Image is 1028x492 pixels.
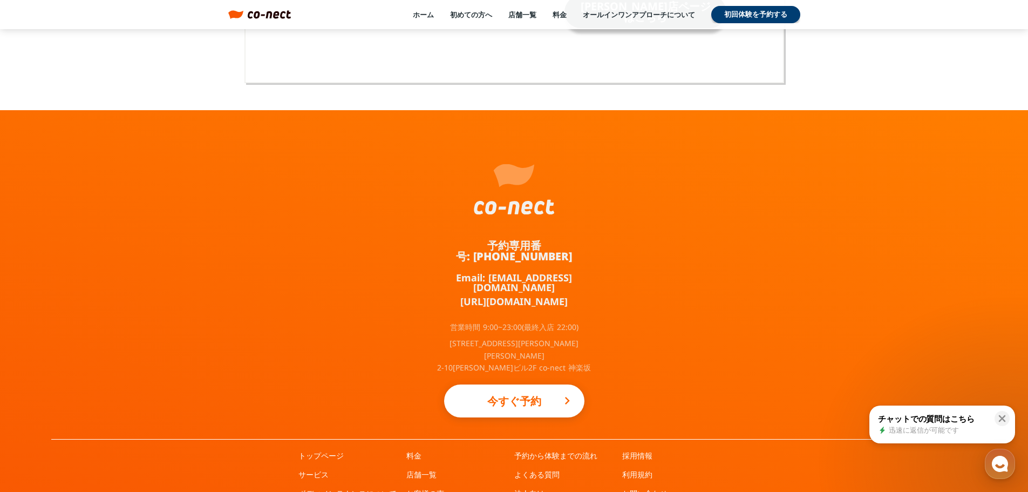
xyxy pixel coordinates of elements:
p: 営業時間 9:00~23:00(最終入店 22:00) [450,323,578,331]
span: ホーム [28,359,47,367]
a: 利用規約 [622,469,652,480]
a: トップページ [298,450,344,461]
a: 店舗一覧 [406,469,437,480]
a: よくある質問 [514,469,560,480]
a: 初めての方へ [450,10,492,19]
a: 予約専用番号: [PHONE_NUMBER] [433,240,595,262]
a: 店舗一覧 [508,10,536,19]
a: Email: [EMAIL_ADDRESS][DOMAIN_NAME] [433,273,595,292]
a: ホーム [413,10,434,19]
a: チャット [71,342,139,369]
a: 予約から体験までの流れ [514,450,597,461]
a: ホーム [3,342,71,369]
a: サービス [298,469,329,480]
a: オールインワンアプローチについて [583,10,695,19]
i: keyboard_arrow_right [561,394,574,407]
a: 料金 [553,10,567,19]
span: 設定 [167,359,180,367]
a: 今すぐ予約keyboard_arrow_right [444,385,584,417]
a: 料金 [406,450,421,461]
a: 採用情報 [622,450,652,461]
a: [URL][DOMAIN_NAME] [460,296,568,306]
a: 設定 [139,342,207,369]
p: 今すぐ予約 [466,389,563,413]
a: 初回体験を予約する [711,6,800,23]
span: チャット [92,359,118,368]
p: [STREET_ADDRESS][PERSON_NAME][PERSON_NAME] 2-10[PERSON_NAME]ビル2F co-nect 神楽坂 [433,338,595,374]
